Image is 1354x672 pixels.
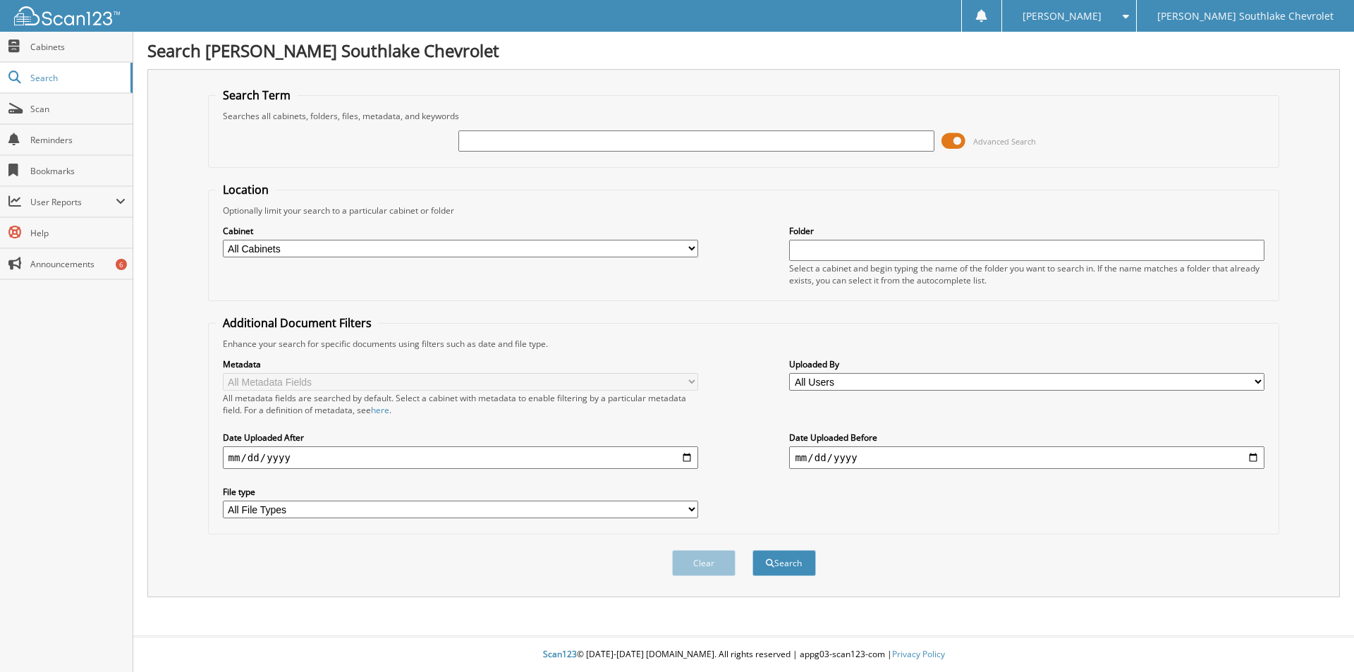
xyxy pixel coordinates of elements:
[216,315,379,331] legend: Additional Document Filters
[223,486,698,498] label: File type
[30,165,126,177] span: Bookmarks
[216,110,1272,122] div: Searches all cabinets, folders, files, metadata, and keywords
[216,182,276,197] legend: Location
[216,338,1272,350] div: Enhance your search for specific documents using filters such as date and file type.
[30,72,123,84] span: Search
[789,432,1264,444] label: Date Uploaded Before
[1283,604,1354,672] iframe: Chat Widget
[14,6,120,25] img: scan123-logo-white.svg
[789,446,1264,469] input: end
[30,103,126,115] span: Scan
[371,404,389,416] a: here
[223,358,698,370] label: Metadata
[223,392,698,416] div: All metadata fields are searched by default. Select a cabinet with metadata to enable filtering b...
[672,550,736,576] button: Clear
[223,446,698,469] input: start
[789,225,1264,237] label: Folder
[216,87,298,103] legend: Search Term
[116,259,127,270] div: 6
[147,39,1340,62] h1: Search [PERSON_NAME] Southlake Chevrolet
[1157,12,1334,20] span: [PERSON_NAME] Southlake Chevrolet
[789,358,1264,370] label: Uploaded By
[892,648,945,660] a: Privacy Policy
[30,41,126,53] span: Cabinets
[30,227,126,239] span: Help
[752,550,816,576] button: Search
[1023,12,1102,20] span: [PERSON_NAME]
[133,637,1354,672] div: © [DATE]-[DATE] [DOMAIN_NAME]. All rights reserved | appg03-scan123-com |
[30,134,126,146] span: Reminders
[973,136,1036,147] span: Advanced Search
[223,225,698,237] label: Cabinet
[30,258,126,270] span: Announcements
[543,648,577,660] span: Scan123
[216,204,1272,216] div: Optionally limit your search to a particular cabinet or folder
[30,196,116,208] span: User Reports
[223,432,698,444] label: Date Uploaded After
[789,262,1264,286] div: Select a cabinet and begin typing the name of the folder you want to search in. If the name match...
